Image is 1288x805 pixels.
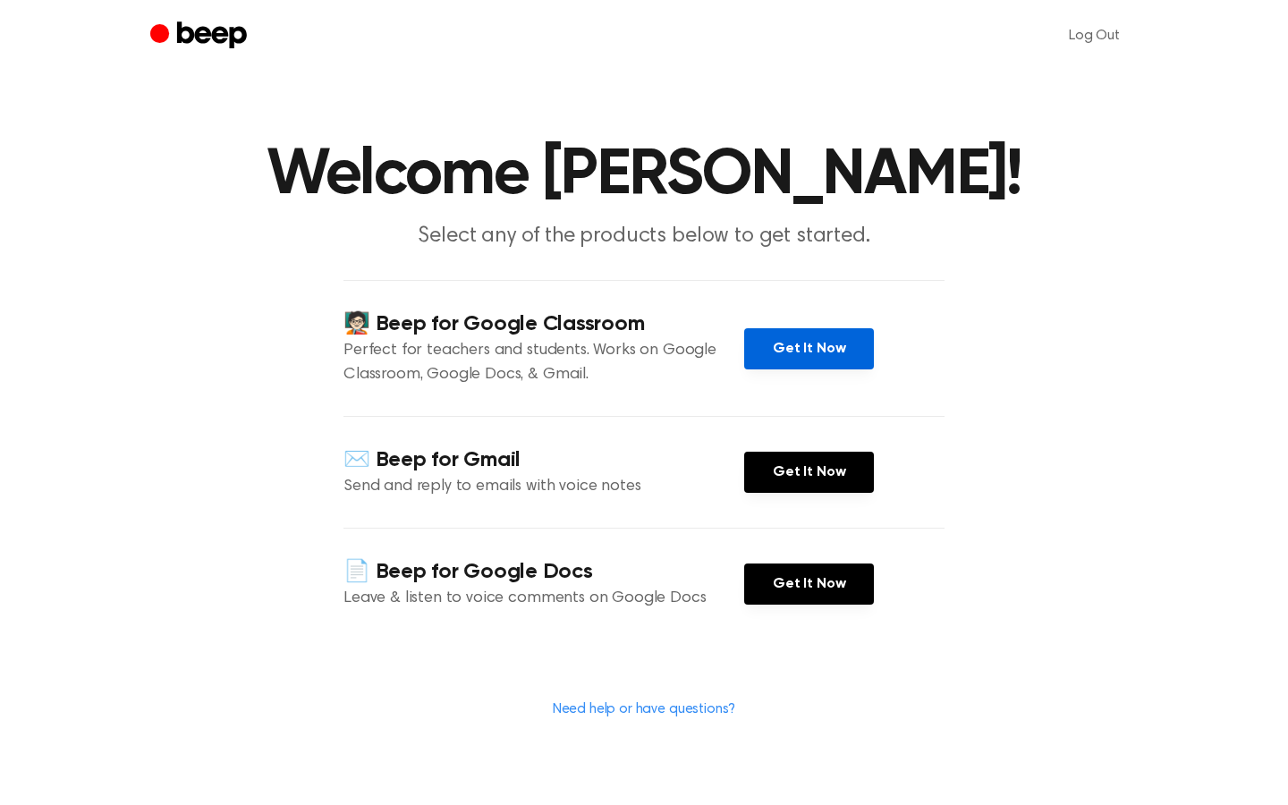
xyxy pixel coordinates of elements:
[553,702,736,716] a: Need help or have questions?
[150,19,251,54] a: Beep
[744,328,874,369] a: Get It Now
[343,339,744,387] p: Perfect for teachers and students. Works on Google Classroom, Google Docs, & Gmail.
[744,452,874,493] a: Get It Now
[186,143,1102,208] h1: Welcome [PERSON_NAME]!
[1051,14,1138,57] a: Log Out
[343,587,744,611] p: Leave & listen to voice comments on Google Docs
[744,563,874,605] a: Get It Now
[343,557,744,587] h4: 📄 Beep for Google Docs
[343,475,744,499] p: Send and reply to emails with voice notes
[343,445,744,475] h4: ✉️ Beep for Gmail
[343,309,744,339] h4: 🧑🏻‍🏫 Beep for Google Classroom
[301,222,987,251] p: Select any of the products below to get started.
